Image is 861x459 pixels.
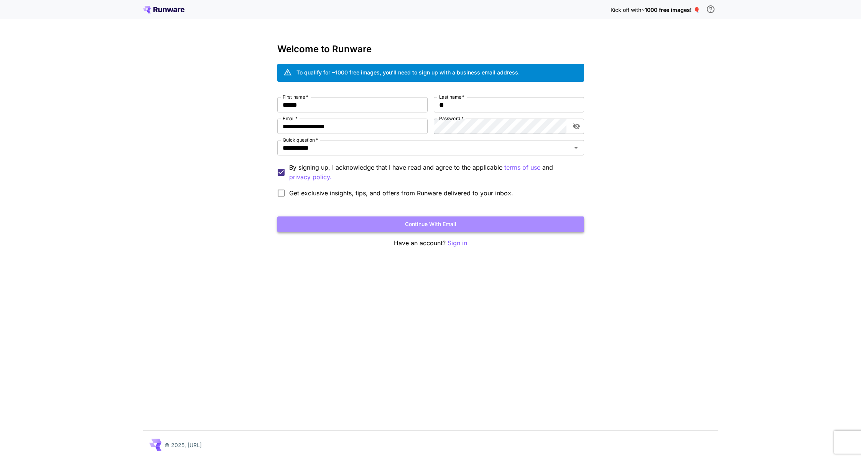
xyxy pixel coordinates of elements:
[504,163,540,172] button: By signing up, I acknowledge that I have read and agree to the applicable and privacy policy.
[289,163,578,182] p: By signing up, I acknowledge that I have read and agree to the applicable and
[277,44,584,54] h3: Welcome to Runware
[641,7,700,13] span: ~1000 free images! 🎈
[277,216,584,232] button: Continue with email
[439,94,464,100] label: Last name
[165,441,202,449] p: © 2025, [URL]
[504,163,540,172] p: terms of use
[277,238,584,248] p: Have an account?
[296,68,520,76] div: To qualify for ~1000 free images, you’ll need to sign up with a business email address.
[571,142,581,153] button: Open
[283,94,308,100] label: First name
[289,172,332,182] p: privacy policy.
[283,137,318,143] label: Quick question
[570,119,583,133] button: toggle password visibility
[283,115,298,122] label: Email
[289,172,332,182] button: By signing up, I acknowledge that I have read and agree to the applicable terms of use and
[448,238,467,248] button: Sign in
[611,7,641,13] span: Kick off with
[703,2,718,17] button: In order to qualify for free credit, you need to sign up with a business email address and click ...
[439,115,464,122] label: Password
[289,188,513,198] span: Get exclusive insights, tips, and offers from Runware delivered to your inbox.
